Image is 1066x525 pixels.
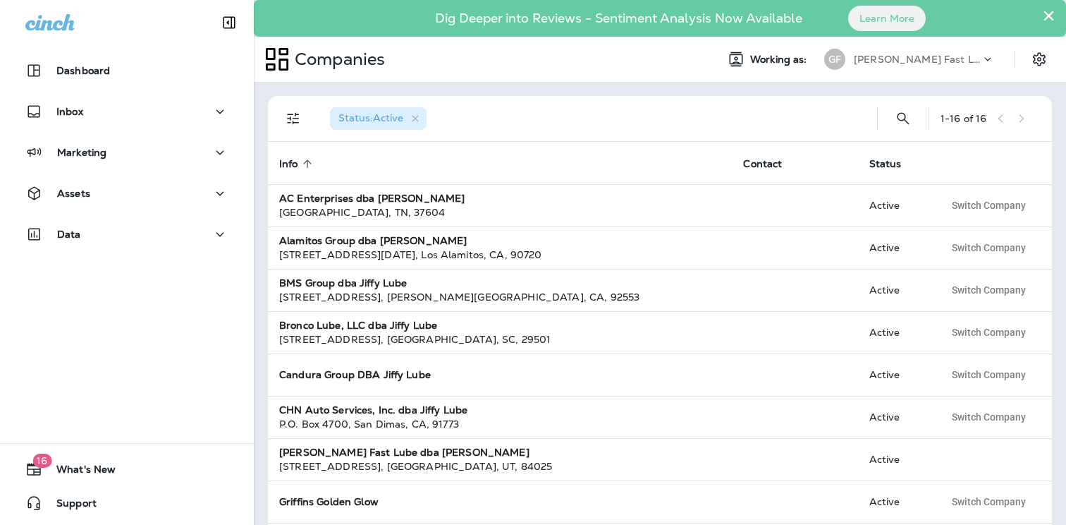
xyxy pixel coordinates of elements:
span: Switch Company [952,285,1026,295]
p: Dig Deeper into Reviews - Sentiment Analysis Now Available [394,16,843,20]
div: [GEOGRAPHIC_DATA] , TN , 37604 [279,205,721,219]
td: Active [858,396,933,438]
button: Switch Company [944,364,1034,385]
p: Dashboard [56,65,110,76]
strong: CHN Auto Services, Inc. dba Jiffy Lube [279,404,467,416]
span: Switch Company [952,200,1026,210]
span: Switch Company [952,243,1026,253]
p: Marketing [57,147,106,158]
p: Companies [289,49,385,70]
strong: BMS Group dba Jiffy Lube [279,277,407,289]
strong: Candura Group DBA Jiffy Lube [279,368,431,381]
span: Switch Company [952,370,1026,380]
td: Active [858,481,933,523]
button: Settings [1027,47,1052,72]
span: Status : Active [338,111,403,124]
p: Data [57,229,81,240]
td: Active [858,269,933,311]
div: [STREET_ADDRESS] , [GEOGRAPHIC_DATA] , SC , 29501 [279,332,721,346]
button: Support [14,489,240,517]
strong: Bronco Lube, LLC dba Jiffy Lube [279,319,437,332]
div: [STREET_ADDRESS] , [PERSON_NAME][GEOGRAPHIC_DATA] , CA , 92553 [279,290,721,304]
button: Switch Company [944,237,1034,258]
button: Switch Company [944,195,1034,216]
td: Active [858,311,933,354]
strong: [PERSON_NAME] Fast Lube dba [PERSON_NAME] [279,446,529,459]
button: Close [1042,4,1055,27]
strong: Griffins Golden Glow [279,495,379,508]
span: Switch Company [952,327,1026,337]
div: P.O. Box 4700 , San Dimas , CA , 91773 [279,417,721,431]
button: Data [14,220,240,248]
button: Search Companies [889,104,917,133]
button: Assets [14,179,240,207]
div: [STREET_ADDRESS] , [GEOGRAPHIC_DATA] , UT , 84025 [279,459,721,473]
strong: AC Enterprises dba [PERSON_NAME] [279,192,465,205]
button: Learn More [848,6,926,31]
span: Support [42,497,97,514]
button: Dashboard [14,56,240,85]
p: [PERSON_NAME] Fast Lube dba [PERSON_NAME] [854,54,981,65]
p: Inbox [56,106,83,117]
span: What's New [42,464,116,481]
span: 16 [32,454,51,468]
button: Switch Company [944,406,1034,428]
div: Status:Active [330,107,427,130]
div: [STREET_ADDRESS][DATE] , Los Alamitos , CA , 90720 [279,248,721,262]
button: Filters [279,104,307,133]
button: Collapse Sidebar [209,8,249,37]
strong: Alamitos Group dba [PERSON_NAME] [279,234,467,247]
button: Switch Company [944,322,1034,343]
td: Active [858,184,933,227]
span: Info [279,158,298,170]
button: 16What's New [14,455,240,483]
span: Switch Company [952,497,1026,507]
span: Working as: [750,54,810,66]
button: Inbox [14,97,240,126]
button: Marketing [14,138,240,167]
span: Switch Company [952,412,1026,422]
span: Info [279,157,317,170]
span: Contact [743,158,782,170]
td: Active [858,227,933,269]
div: 1 - 16 of 16 [941,113,986,124]
td: Active [858,438,933,481]
p: Assets [57,188,90,199]
span: Status [869,158,902,170]
div: GF [824,49,845,70]
td: Active [858,354,933,396]
span: Status [869,157,920,170]
span: Contact [743,157,800,170]
button: Switch Company [944,279,1034,301]
button: Switch Company [944,491,1034,512]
